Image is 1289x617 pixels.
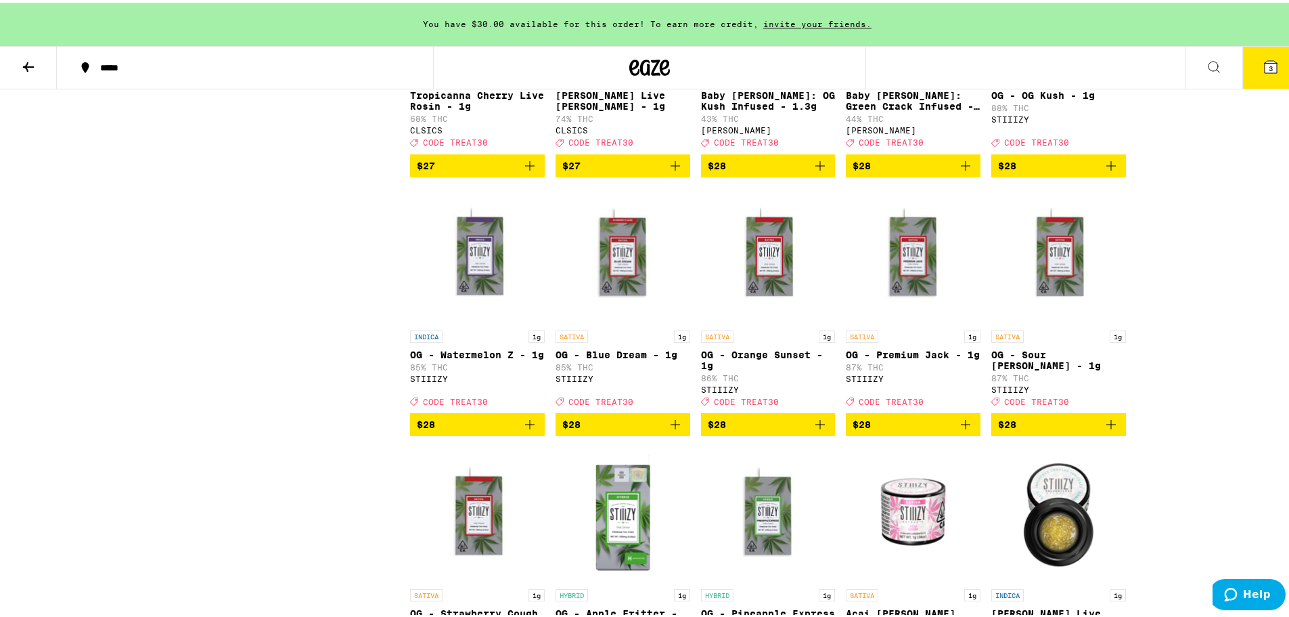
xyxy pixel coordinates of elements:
[701,186,836,321] img: STIIIZY - OG - Orange Sunset - 1g
[410,372,545,381] div: STIIIZY
[556,186,690,321] img: STIIIZY - OG - Blue Dream - 1g
[846,328,878,340] p: SATIVA
[528,587,545,599] p: 1g
[991,101,1126,110] p: 88% THC
[759,17,876,26] span: invite your friends.
[556,444,690,580] img: STIIIZY - OG - Apple Fritter - 1g
[819,328,835,340] p: 1g
[556,360,690,369] p: 85% THC
[410,87,545,109] p: Tropicanna Cherry Live Rosin - 1g
[410,347,545,358] p: OG - Watermelon Z - 1g
[714,136,779,145] span: CODE TREAT30
[423,17,759,26] span: You have $30.00 available for this order! To earn more credit,
[701,186,836,410] a: Open page for OG - Orange Sunset - 1g from STIIIZY
[846,123,980,132] div: [PERSON_NAME]
[846,112,980,121] p: 44% THC
[846,347,980,358] p: OG - Premium Jack - 1g
[556,372,690,381] div: STIIIZY
[410,152,545,175] button: Add to bag
[417,417,435,427] span: $28
[423,395,488,404] span: CODE TREAT30
[991,410,1126,433] button: Add to bag
[556,112,690,121] p: 74% THC
[708,417,726,427] span: $28
[562,158,581,169] span: $27
[846,360,980,369] p: 87% THC
[410,444,545,580] img: STIIIZY - OG - Strawberry Cough - 1g
[853,158,871,169] span: $28
[846,444,980,580] img: STIIIZY - Acai Berry Live Resin Diamonds - 1g
[964,587,980,599] p: 1g
[1269,62,1273,70] span: 3
[708,158,726,169] span: $28
[410,112,545,121] p: 68% THC
[859,395,924,404] span: CODE TREAT30
[846,186,980,321] img: STIIIZY - OG - Premium Jack - 1g
[410,410,545,433] button: Add to bag
[991,587,1024,599] p: INDICA
[701,383,836,391] div: STIIIZY
[859,136,924,145] span: CODE TREAT30
[701,152,836,175] button: Add to bag
[846,372,980,381] div: STIIIZY
[410,186,545,321] img: STIIIZY - OG - Watermelon Z - 1g
[991,371,1126,380] p: 87% THC
[714,395,779,404] span: CODE TREAT30
[410,123,545,132] div: CLSICS
[701,347,836,368] p: OG - Orange Sunset - 1g
[701,587,733,599] p: HYBRID
[410,587,443,599] p: SATIVA
[674,587,690,599] p: 1g
[674,328,690,340] p: 1g
[410,360,545,369] p: 85% THC
[991,186,1126,321] img: STIIIZY - OG - Sour Tangie - 1g
[998,158,1016,169] span: $28
[1004,395,1069,404] span: CODE TREAT30
[991,186,1126,410] a: Open page for OG - Sour Tangie - 1g from STIIIZY
[846,410,980,433] button: Add to bag
[991,87,1126,98] p: OG - OG Kush - 1g
[991,152,1126,175] button: Add to bag
[556,152,690,175] button: Add to bag
[991,112,1126,121] div: STIIIZY
[991,328,1024,340] p: SATIVA
[1004,136,1069,145] span: CODE TREAT30
[556,328,588,340] p: SATIVA
[1110,587,1126,599] p: 1g
[701,123,836,132] div: [PERSON_NAME]
[1213,576,1286,610] iframe: Opens a widget where you can find more information
[991,347,1126,368] p: OG - Sour [PERSON_NAME] - 1g
[846,87,980,109] p: Baby [PERSON_NAME]: Green Crack Infused - 1.3g
[846,587,878,599] p: SATIVA
[701,87,836,109] p: Baby [PERSON_NAME]: OG Kush Infused - 1.3g
[562,417,581,427] span: $28
[991,444,1126,580] img: STIIIZY - Mochi Gelato Live Resin Diamonds - 1g
[846,152,980,175] button: Add to bag
[819,587,835,599] p: 1g
[410,328,443,340] p: INDICA
[556,87,690,109] p: [PERSON_NAME] Live [PERSON_NAME] - 1g
[701,371,836,380] p: 86% THC
[846,186,980,410] a: Open page for OG - Premium Jack - 1g from STIIIZY
[556,347,690,358] p: OG - Blue Dream - 1g
[991,383,1126,391] div: STIIIZY
[701,328,733,340] p: SATIVA
[556,123,690,132] div: CLSICS
[556,186,690,410] a: Open page for OG - Blue Dream - 1g from STIIIZY
[556,587,588,599] p: HYBRID
[701,444,836,580] img: STIIIZY - OG - Pineapple Express - 1g
[701,410,836,433] button: Add to bag
[528,328,545,340] p: 1g
[1110,328,1126,340] p: 1g
[701,112,836,121] p: 43% THC
[568,395,633,404] span: CODE TREAT30
[556,410,690,433] button: Add to bag
[964,328,980,340] p: 1g
[417,158,435,169] span: $27
[998,417,1016,427] span: $28
[568,136,633,145] span: CODE TREAT30
[410,186,545,410] a: Open page for OG - Watermelon Z - 1g from STIIIZY
[853,417,871,427] span: $28
[423,136,488,145] span: CODE TREAT30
